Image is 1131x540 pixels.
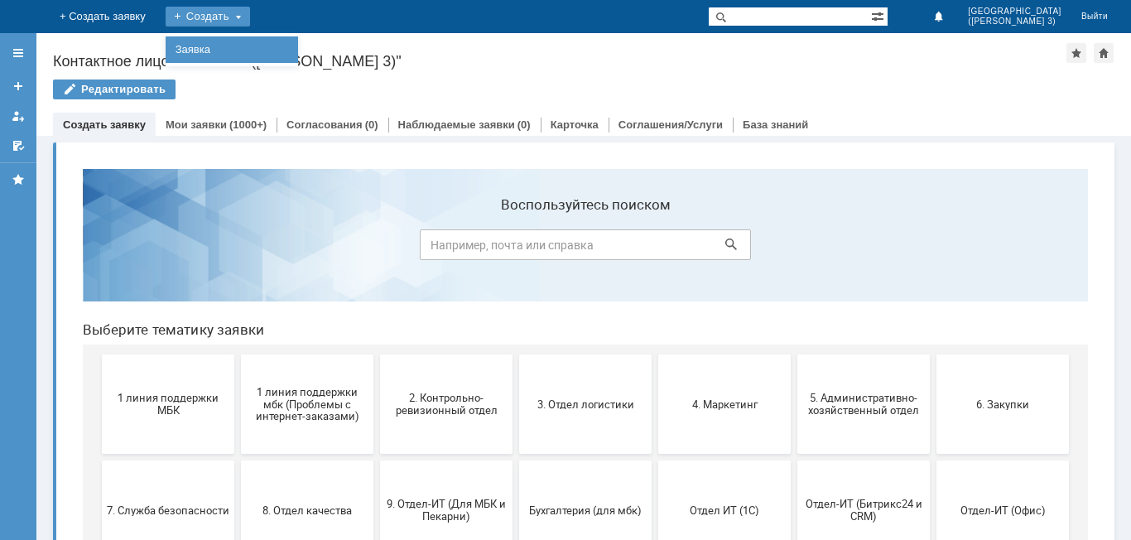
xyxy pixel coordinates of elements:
button: 7. Служба безопасности [32,305,165,404]
span: не актуален [594,454,716,466]
span: 4. Маркетинг [594,242,716,254]
span: Финансовый отдел [37,454,160,466]
button: Отдел-ИТ (Битрикс24 и CRM) [728,305,860,404]
a: Соглашения/Услуги [618,118,723,131]
span: 8. Отдел качества [176,348,299,360]
a: Заявка [182,40,308,60]
span: 2. Контрольно-ревизионный отдел [315,236,438,261]
a: Мои заявки [166,118,227,131]
span: ([PERSON_NAME] 3) [968,17,1061,27]
button: 9. Отдел-ИТ (Для МБК и Пекарни) [310,305,443,404]
span: 9. Отдел-ИТ (Для МБК и Пекарни) [315,342,438,367]
span: Отдел-ИТ (Битрикс24 и CRM) [733,342,855,367]
a: Перейти на домашнюю страницу [20,10,33,23]
button: Финансовый отдел [32,411,165,510]
span: Отдел ИТ (1С) [594,348,716,360]
span: Отдел-ИТ (Офис) [872,348,994,360]
button: Отдел ИТ (1С) [589,305,721,404]
div: (0) [517,118,531,131]
a: Создать заявку [5,73,31,99]
button: 4. Маркетинг [589,199,721,298]
button: [PERSON_NAME]. Услуги ИТ для МБК (оформляет L1) [450,411,582,510]
div: (0) [365,118,378,131]
button: 8. Отдел качества [171,305,304,404]
span: [GEOGRAPHIC_DATA] [968,7,1061,17]
div: (1000+) [229,118,267,131]
button: Это соглашение не активно! [310,411,443,510]
button: Бухгалтерия (для мбк) [450,305,582,404]
span: [PERSON_NAME]. Услуги ИТ для МБК (оформляет L1) [455,441,577,479]
span: 3. Отдел логистики [455,242,577,254]
button: не актуален [589,411,721,510]
span: 6. Закупки [872,242,994,254]
span: Бухгалтерия (для мбк) [455,348,577,360]
button: 5. Административно-хозяйственный отдел [728,199,860,298]
a: Создать заявку [63,118,146,131]
div: Добавить в избранное [1066,43,1086,63]
div: Сделать домашней страницей [1094,43,1114,63]
button: 1 линия поддержки МБК [32,199,165,298]
input: Например, почта или справка [350,74,681,104]
span: 1 линия поддержки мбк (Проблемы с интернет-заказами) [176,229,299,267]
img: logo [20,10,33,23]
a: Мои заявки [5,103,31,129]
a: Мои согласования [5,133,31,159]
a: Карточка [551,118,599,131]
span: Франчайзинг [176,454,299,466]
button: 6. Закупки [867,199,999,298]
button: 1 линия поддержки мбк (Проблемы с интернет-заказами) [171,199,304,298]
label: Воспользуйтесь поиском [350,41,681,57]
span: Расширенный поиск [871,7,888,23]
a: Согласования [286,118,363,131]
div: Контактное лицо "Смоленск ([PERSON_NAME] 3)" [53,53,1066,70]
div: Создать [179,7,263,27]
span: 5. Административно-хозяйственный отдел [733,236,855,261]
a: Наблюдаемые заявки [398,118,515,131]
button: 3. Отдел логистики [450,199,582,298]
header: Выберите тематику заявки [13,166,1018,182]
button: Франчайзинг [171,411,304,510]
span: Это соглашение не активно! [315,448,438,473]
a: База знаний [743,118,808,131]
span: 1 линия поддержки МБК [37,236,160,261]
span: 7. Служба безопасности [37,348,160,360]
button: Отдел-ИТ (Офис) [867,305,999,404]
button: 2. Контрольно-ревизионный отдел [310,199,443,298]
